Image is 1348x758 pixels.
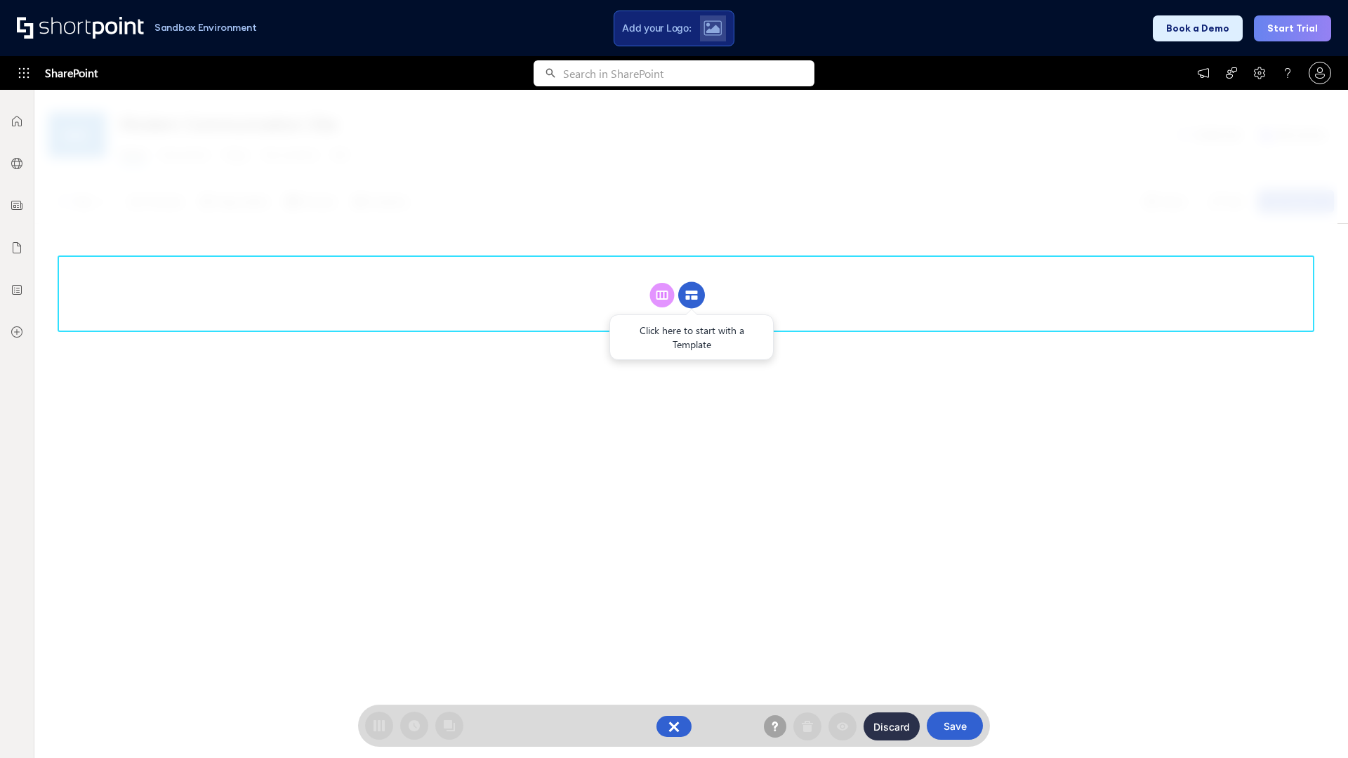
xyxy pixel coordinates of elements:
[1278,691,1348,758] iframe: Chat Widget
[154,24,257,32] h1: Sandbox Environment
[1153,15,1243,41] button: Book a Demo
[1254,15,1331,41] button: Start Trial
[563,60,814,86] input: Search in SharePoint
[45,56,98,90] span: SharePoint
[622,22,691,34] span: Add your Logo:
[927,712,983,740] button: Save
[703,20,722,36] img: Upload logo
[864,712,920,740] button: Discard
